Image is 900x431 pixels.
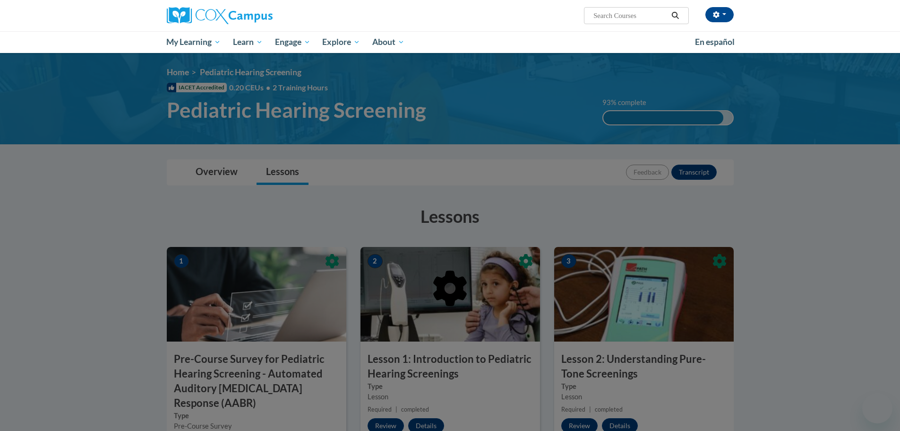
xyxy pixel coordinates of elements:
[592,10,668,21] input: Search Courses
[227,31,269,53] a: Learn
[161,31,227,53] a: My Learning
[862,393,892,423] iframe: Button to launch messaging window
[275,36,310,48] span: Engage
[366,31,411,53] a: About
[668,10,682,21] button: Search
[322,36,360,48] span: Explore
[269,31,317,53] a: Engage
[705,7,734,22] button: Account Settings
[153,31,748,53] div: Main menu
[167,7,273,24] img: Cox Campus
[372,36,404,48] span: About
[689,32,741,52] a: En español
[166,36,221,48] span: My Learning
[695,37,735,47] span: En español
[167,7,346,24] a: Cox Campus
[316,31,366,53] a: Explore
[233,36,263,48] span: Learn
